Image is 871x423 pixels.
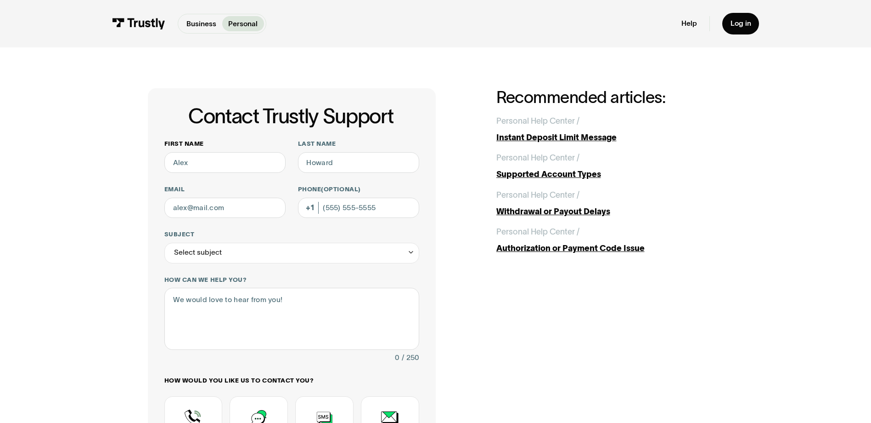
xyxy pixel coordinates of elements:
input: alex@mail.com [164,198,286,218]
label: Email [164,185,286,194]
label: First name [164,140,286,148]
div: Log in [731,19,751,28]
a: Personal Help Center /Instant Deposit Limit Message [496,115,724,144]
p: Business [186,18,216,29]
label: Subject [164,230,419,239]
a: Personal Help Center /Withdrawal or Payout Delays [496,189,724,218]
div: Personal Help Center / [496,226,579,238]
div: Personal Help Center / [496,115,579,127]
p: Personal [228,18,258,29]
div: Authorization or Payment Code Issue [496,242,724,255]
label: How can we help you? [164,276,419,284]
label: Phone [298,185,419,194]
div: Withdrawal or Payout Delays [496,206,724,218]
input: (555) 555-5555 [298,198,419,218]
span: (Optional) [321,186,360,193]
div: / 250 [402,352,419,364]
div: Personal Help Center / [496,152,579,164]
input: Howard [298,152,419,173]
a: Help [681,19,697,28]
div: Personal Help Center / [496,189,579,201]
div: Supported Account Types [496,168,724,181]
a: Business [180,16,222,31]
a: Log in [722,13,759,34]
label: How would you like us to contact you? [164,377,419,385]
a: Personal Help Center /Authorization or Payment Code Issue [496,226,724,255]
h2: Recommended articles: [496,88,724,106]
h1: Contact Trustly Support [163,105,419,127]
div: 0 [395,352,399,364]
a: Personal Help Center /Supported Account Types [496,152,724,181]
input: Alex [164,152,286,173]
a: Personal [222,16,264,31]
img: Trustly Logo [112,18,165,29]
div: Select subject [174,246,222,259]
label: Last name [298,140,419,148]
div: Select subject [164,243,419,263]
div: Instant Deposit Limit Message [496,131,724,144]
